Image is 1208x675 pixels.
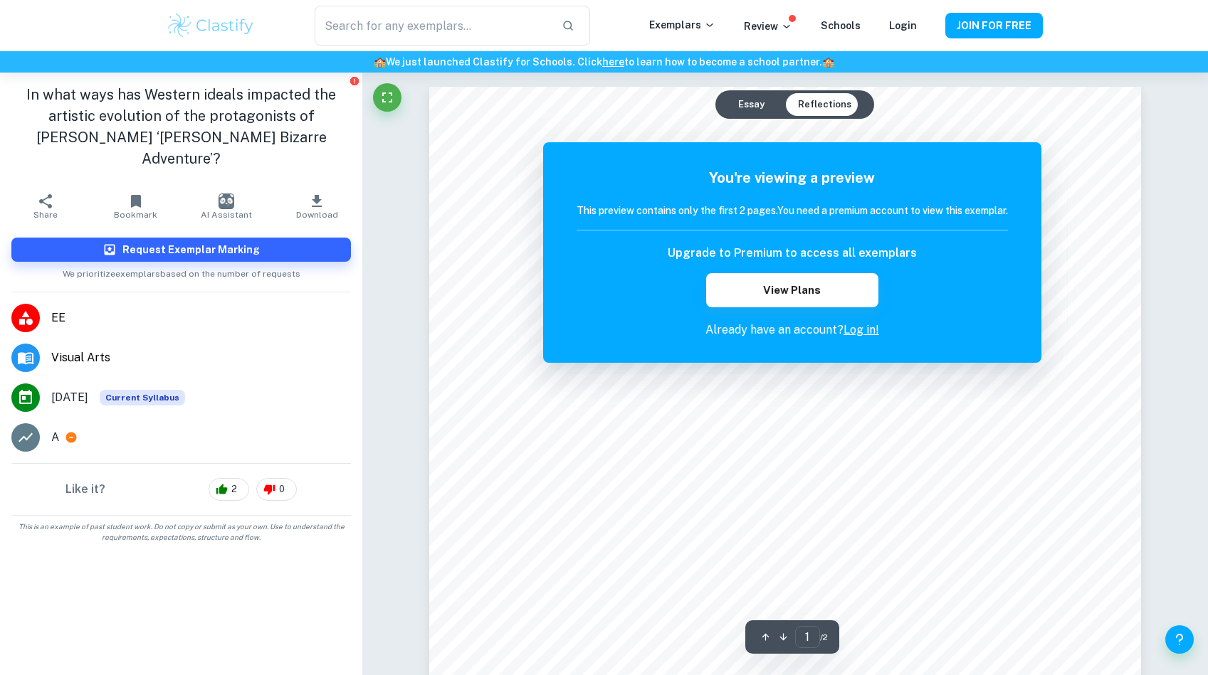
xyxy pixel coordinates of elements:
h6: We just launched Clastify for Schools. Click to learn how to become a school partner. [3,54,1205,70]
button: Essay [727,93,776,116]
div: 0 [256,478,297,501]
p: Already have an account? [577,321,1008,339]
span: 0 [271,482,293,496]
h5: You're viewing a preview [577,167,1008,188]
button: View Plans [706,273,878,307]
a: Login [889,20,917,31]
button: Request Exemplar Marking [11,238,351,262]
span: Share [33,210,58,220]
button: Bookmark [90,186,181,226]
a: Schools [821,20,861,31]
p: Exemplars [649,17,715,33]
span: / 2 [820,631,828,644]
span: Current Syllabus [100,390,185,405]
h1: In what ways has Western ideals impacted the artistic evolution of the protagonists of [PERSON_NA... [11,84,351,169]
button: Fullscreen [373,83,401,112]
span: [DATE] [51,389,88,406]
input: Search for any exemplars... [315,6,550,46]
span: 🏫 [374,56,386,68]
div: This exemplar is based on the current syllabus. Feel free to refer to it for inspiration/ideas wh... [100,390,185,405]
button: Report issue [349,75,359,86]
button: Help and Feedback [1165,625,1194,654]
span: EE [51,309,351,326]
a: here [602,56,624,68]
button: Reflections [787,93,863,116]
button: JOIN FOR FREE [945,13,1043,38]
span: This is an example of past student work. Do not copy or submit as your own. Use to understand the... [6,521,357,543]
h6: This preview contains only the first 2 pages. You need a premium account to view this exemplar. [577,203,1008,218]
span: 2 [224,482,245,496]
img: AI Assistant [219,193,234,209]
span: Download [296,210,338,220]
span: Bookmark [114,210,157,220]
a: Log in! [844,323,879,336]
div: 2 [209,478,249,501]
p: A [51,429,59,446]
img: Clastify logo [166,11,256,40]
button: Download [272,186,362,226]
h6: Upgrade to Premium to access all exemplars [668,245,917,262]
p: Review [744,18,792,34]
h6: Request Exemplar Marking [122,242,260,257]
span: We prioritize exemplars based on the number of requests [63,262,300,280]
h6: Like it? [65,481,105,498]
span: AI Assistant [201,210,252,220]
button: AI Assistant [182,186,272,226]
span: 🏫 [822,56,834,68]
span: Visual Arts [51,349,351,366]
